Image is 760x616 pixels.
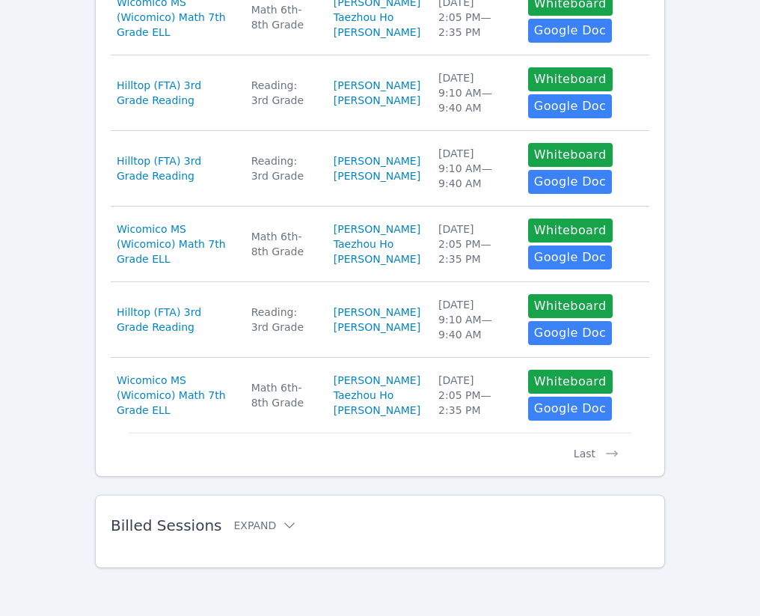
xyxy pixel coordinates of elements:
[528,170,612,194] a: Google Doc
[438,222,510,266] div: [DATE] 2:05 PM — 2:35 PM
[111,55,649,131] tr: Hilltop (FTA) 3rd Grade ReadingReading: 3rd Grade[PERSON_NAME][PERSON_NAME][DATE]9:10 AM—9:40 AMW...
[562,433,631,461] button: Last
[528,94,612,118] a: Google Doc
[438,70,510,115] div: [DATE] 9:10 AM — 9:40 AM
[528,397,612,421] a: Google Doc
[117,153,233,183] a: Hilltop (FTA) 3rd Grade Reading
[438,373,510,418] div: [DATE] 2:05 PM — 2:35 PM
[334,388,394,403] a: Taezhou Ho
[117,305,233,335] a: Hilltop (FTA) 3rd Grade Reading
[334,93,420,108] a: [PERSON_NAME]
[528,246,612,269] a: Google Doc
[111,282,649,358] tr: Hilltop (FTA) 3rd Grade ReadingReading: 3rd Grade[PERSON_NAME][PERSON_NAME][DATE]9:10 AM—9:40 AMW...
[251,380,316,410] div: Math 6th-8th Grade
[528,321,612,345] a: Google Doc
[334,373,420,388] a: [PERSON_NAME]
[334,78,420,93] a: [PERSON_NAME]
[251,153,316,183] div: Reading: 3rd Grade
[334,237,394,251] a: Taezhou Ho
[334,222,420,237] a: [PERSON_NAME]
[528,219,613,243] button: Whiteboard
[111,207,649,282] tr: Wicomico MS (Wicomico) Math 7th Grade ELLMath 6th-8th Grade[PERSON_NAME]Taezhou Ho[PERSON_NAME][D...
[334,168,420,183] a: [PERSON_NAME]
[117,373,233,418] a: Wicomico MS (Wicomico) Math 7th Grade ELL
[111,516,221,534] span: Billed Sessions
[334,305,420,320] a: [PERSON_NAME]
[117,78,233,108] a: Hilltop (FTA) 3rd Grade Reading
[334,153,420,168] a: [PERSON_NAME]
[111,131,649,207] tr: Hilltop (FTA) 3rd Grade ReadingReading: 3rd Grade[PERSON_NAME][PERSON_NAME][DATE]9:10 AM—9:40 AMW...
[528,67,613,91] button: Whiteboard
[251,2,316,32] div: Math 6th-8th Grade
[334,10,394,25] a: Taezhou Ho
[438,146,510,191] div: [DATE] 9:10 AM — 9:40 AM
[233,518,297,533] button: Expand
[251,305,316,335] div: Reading: 3rd Grade
[528,370,613,394] button: Whiteboard
[334,320,420,335] a: [PERSON_NAME]
[251,229,316,259] div: Math 6th-8th Grade
[334,403,420,418] a: [PERSON_NAME]
[334,25,420,40] a: [PERSON_NAME]
[251,78,316,108] div: Reading: 3rd Grade
[528,294,613,318] button: Whiteboard
[438,297,510,342] div: [DATE] 9:10 AM — 9:40 AM
[528,143,613,167] button: Whiteboard
[528,19,612,43] a: Google Doc
[117,222,233,266] a: Wicomico MS (Wicomico) Math 7th Grade ELL
[334,251,420,266] a: [PERSON_NAME]
[111,358,649,433] tr: Wicomico MS (Wicomico) Math 7th Grade ELLMath 6th-8th Grade[PERSON_NAME]Taezhou Ho[PERSON_NAME][D...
